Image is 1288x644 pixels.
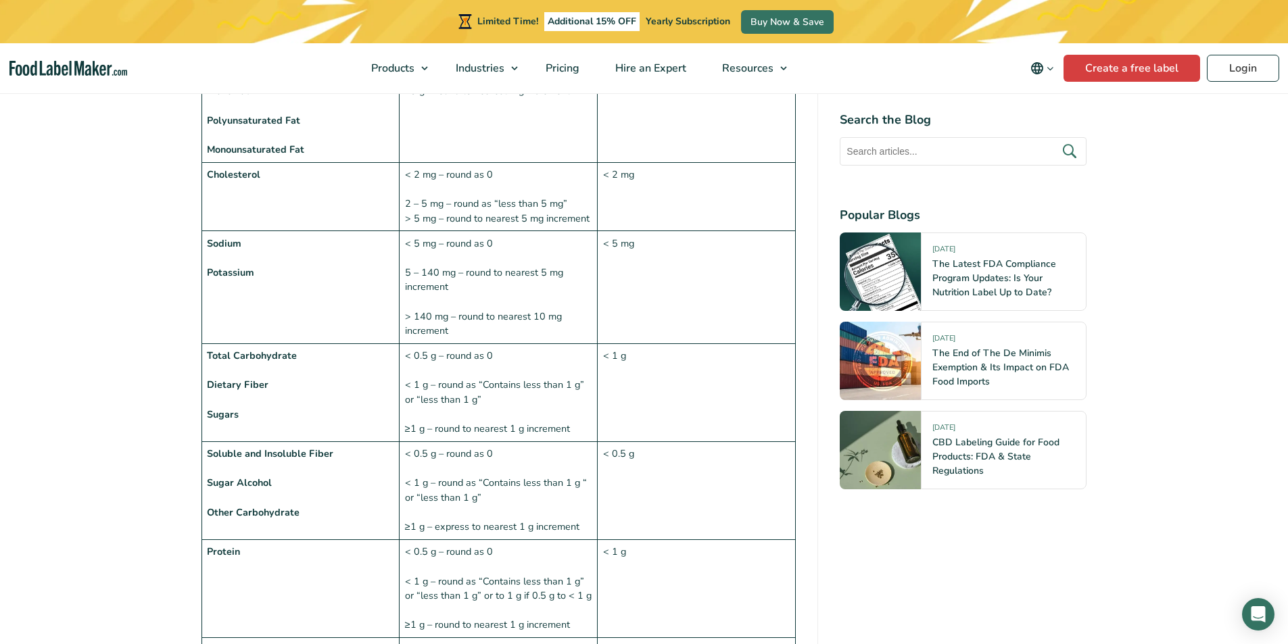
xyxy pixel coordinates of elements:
h4: Popular Blogs [840,206,1087,224]
span: [DATE] [932,333,955,349]
span: Additional 15% OFF [544,12,640,31]
div: Open Intercom Messenger [1242,598,1274,630]
span: [DATE] [932,244,955,259]
td: < 2 mg – round as 0 2 – 5 mg – round as “less than 5 mg” > 5 mg – round to nearest 5 mg increment [400,162,598,231]
td: < 0.5 g – round as 0 < 1 g – round as “Contains less than 1 g” or “less than 1 g” or to 1 g if 0.... [400,540,598,638]
span: Industries [452,61,506,76]
strong: Soluble and Insoluble Fiber [207,447,333,460]
strong: Cholesterol [207,168,260,181]
td: < 5 mg [598,231,796,344]
a: CBD Labeling Guide for Food Products: FDA & State Regulations [932,436,1059,477]
a: The End of The De Minimis Exemption & Its Impact on FDA Food Imports [932,347,1069,388]
strong: Total Carbohydrate [207,349,297,362]
strong: Sodium [207,237,241,250]
a: Products [354,43,435,93]
strong: Polyunsaturated Fat [207,114,300,127]
strong: Protein [207,545,240,558]
strong: Potassium [207,266,254,279]
a: Resources [705,43,794,93]
td: < 0.5 g [598,442,796,540]
a: Food Label Maker homepage [9,61,127,76]
strong: Dietary Fiber [207,378,268,391]
a: Login [1207,55,1279,82]
span: Products [367,61,416,76]
a: Industries [438,43,525,93]
span: Hire an Expert [611,61,688,76]
span: Yearly Subscription [646,15,730,28]
span: Limited Time! [477,15,538,28]
span: Pricing [542,61,581,76]
a: Pricing [528,43,594,93]
button: Change language [1021,55,1064,82]
strong: Sugar Alcohol [207,476,272,489]
a: Buy Now & Save [741,10,834,34]
strong: Monounsaturated Fat [207,143,304,156]
strong: Other Carbohydrate [207,505,300,519]
a: Hire an Expert [598,43,701,93]
span: Resources [718,61,775,76]
span: [DATE] [932,422,955,438]
td: < 2 mg [598,162,796,231]
td: < 1 g [598,344,796,442]
a: The Latest FDA Compliance Program Updates: Is Your Nutrition Label Up to Date? [932,257,1056,299]
td: < 0.5 g – round as 0 < 1 g – round as “Contains less than 1 g “ or “less than 1 g” ≥1 g – express... [400,442,598,540]
td: < 1 g [598,540,796,638]
strong: Sugars [207,407,239,421]
td: < 5 mg – round as 0 5 – 140 mg – round to nearest 5 mg increment > 140 mg – round to nearest 10 m... [400,231,598,344]
input: Search articles... [840,137,1087,166]
h4: Search the Blog [840,111,1087,129]
a: Create a free label [1064,55,1200,82]
td: < 0.5 g – round as 0 < 1 g – round as “Contains less than 1 g” or “less than 1 g” ≥1 g – round to... [400,344,598,442]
